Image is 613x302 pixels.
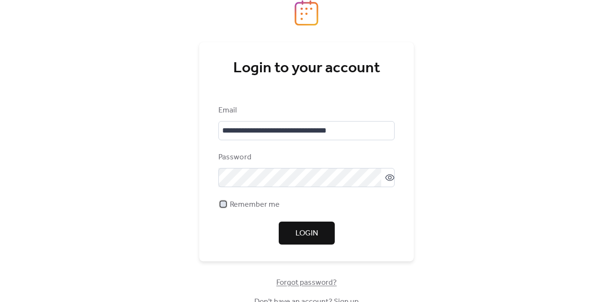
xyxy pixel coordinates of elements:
span: Forgot password? [276,277,337,289]
div: Email [218,105,393,116]
span: Login [295,228,318,239]
div: Login to your account [218,59,395,78]
button: Login [279,222,335,245]
a: Forgot password? [276,280,337,285]
span: Remember me [230,199,280,211]
div: Password [218,152,393,163]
